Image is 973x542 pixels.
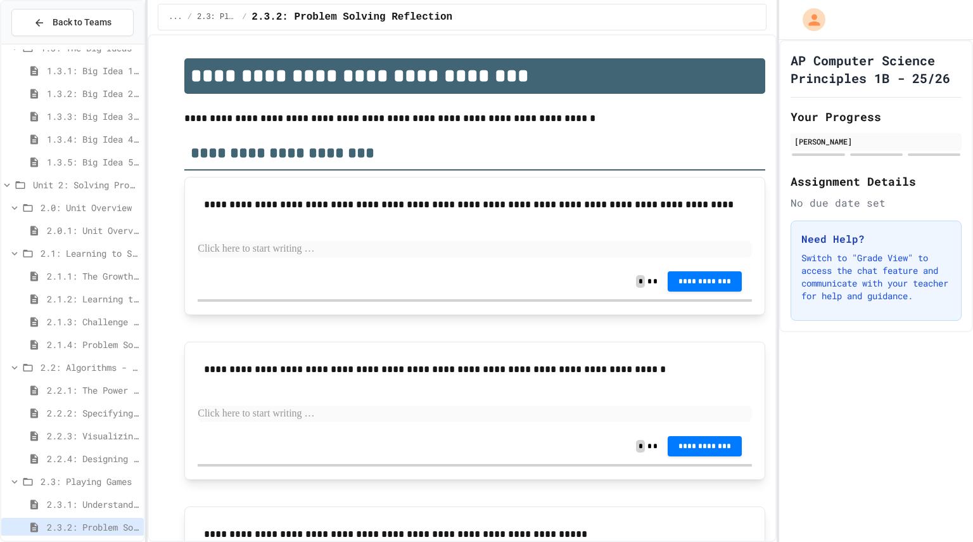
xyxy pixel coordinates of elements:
span: 2.1: Learning to Solve Hard Problems [41,247,139,260]
span: 1.3.4: Big Idea 4 - Computing Systems and Networks [47,132,139,146]
span: 2.3.1: Understanding Games with Flowcharts [47,498,139,511]
span: 1.3.5: Big Idea 5 - Impact of Computing [47,155,139,169]
span: 2.2.4: Designing Flowcharts [47,452,139,465]
span: 2.0: Unit Overview [41,201,139,214]
button: Back to Teams [11,9,134,36]
h2: Your Progress [791,108,962,126]
span: 2.1.1: The Growth Mindset [47,269,139,283]
span: / [242,12,246,22]
div: No due date set [791,195,962,210]
span: Unit 2: Solving Problems in Computer Science [33,178,139,191]
span: 2.3: Playing Games [197,12,237,22]
span: 2.1.2: Learning to Solve Hard Problems [47,292,139,306]
span: 2.0.1: Unit Overview [47,224,139,237]
span: 1.3.3: Big Idea 3 - Algorithms and Programming [47,110,139,123]
h1: AP Computer Science Principles 1B - 25/26 [791,51,962,87]
div: My Account [789,5,829,34]
span: 2.1.4: Problem Solving Practice [47,338,139,351]
div: [PERSON_NAME] [794,136,958,147]
span: 2.2.3: Visualizing Logic with Flowcharts [47,429,139,442]
span: 2.2.1: The Power of Algorithms [47,384,139,397]
span: 2.2: Algorithms - from Pseudocode to Flowcharts [41,361,139,374]
span: 2.3: Playing Games [41,475,139,488]
h2: Assignment Details [791,172,962,190]
span: 2.3.2: Problem Solving Reflection [251,10,452,25]
span: / [188,12,192,22]
span: 1.3.2: Big Idea 2 - Data [47,87,139,100]
span: 2.2.2: Specifying Ideas with Pseudocode [47,406,139,420]
p: Switch to "Grade View" to access the chat feature and communicate with your teacher for help and ... [801,252,951,302]
span: ... [169,12,182,22]
h3: Need Help? [801,231,951,247]
span: Back to Teams [53,16,111,29]
span: 2.1.3: Challenge Problem - The Bridge [47,315,139,328]
span: 2.3.2: Problem Solving Reflection [47,520,139,534]
span: 1.3.1: Big Idea 1 - Creative Development [47,64,139,77]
